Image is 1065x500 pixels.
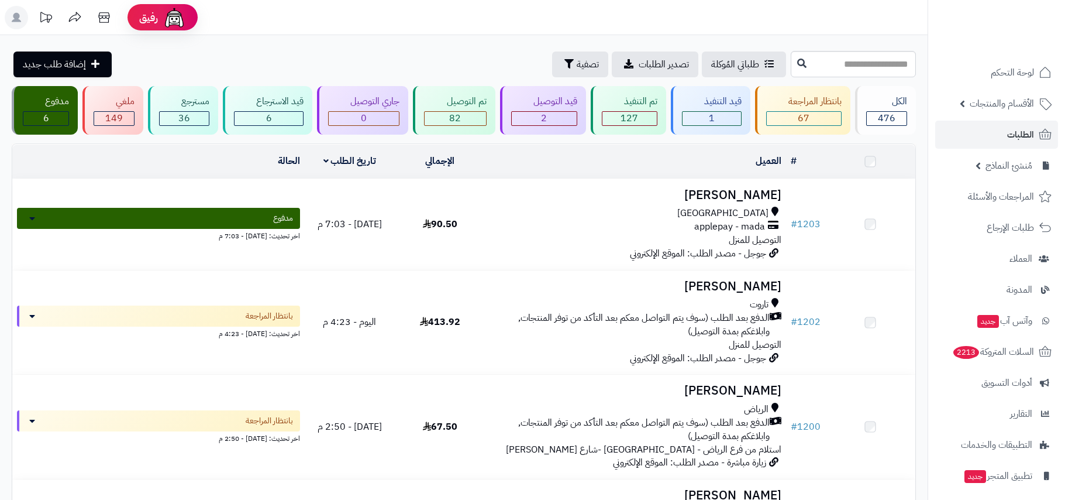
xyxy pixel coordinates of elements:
a: قيد التنفيذ 1 [668,86,753,135]
a: الإجمالي [425,154,454,168]
a: تم التنفيذ 127 [588,86,668,135]
a: ملغي 149 [80,86,146,135]
div: 1 [683,112,741,125]
span: 67 [798,111,809,125]
span: التطبيقات والخدمات [961,437,1032,453]
a: طلبات الإرجاع [935,214,1058,242]
span: طلباتي المُوكلة [711,57,759,71]
div: تم التنفيذ [602,95,657,108]
div: 2 [512,112,577,125]
div: اخر تحديث: [DATE] - 2:50 م [17,431,300,444]
span: بانتظار المراجعة [246,310,293,322]
h3: [PERSON_NAME] [490,280,781,293]
span: 82 [449,111,461,125]
div: مدفوع [23,95,69,108]
span: إضافة طلب جديد [23,57,86,71]
span: الدفع بعد الطلب (سوف يتم التواصل معكم بعد التأكد من توفر المنتجات, وابلاغكم بمدة التوصيل) [490,416,769,443]
span: 413.92 [420,315,460,329]
h3: [PERSON_NAME] [490,189,781,202]
span: التوصيل للمنزل [729,233,781,247]
div: 67 [767,112,841,125]
span: الطلبات [1007,126,1034,143]
img: ai-face.png [163,6,186,29]
span: [DATE] - 2:50 م [318,420,382,434]
a: قيد التوصيل 2 [498,86,588,135]
span: الدفع بعد الطلب (سوف يتم التواصل معكم بعد التأكد من توفر المنتجات, وابلاغكم بمدة التوصيل) [490,311,769,338]
span: # [791,217,797,231]
a: #1200 [791,420,821,434]
span: استلام من فرع الرياض - [GEOGRAPHIC_DATA] -شارع [PERSON_NAME] [506,443,781,457]
div: جاري التوصيل [328,95,399,108]
span: [GEOGRAPHIC_DATA] [677,207,768,220]
a: الطلبات [935,121,1058,149]
a: الحالة [278,154,300,168]
a: مسترجع 36 [146,86,220,135]
a: بانتظار المراجعة 67 [753,86,853,135]
img: logo-2.png [985,9,1054,33]
span: اليوم - 4:23 م [323,315,376,329]
span: المراجعات والأسئلة [968,189,1034,205]
h3: [PERSON_NAME] [490,384,781,398]
a: الكل476 [853,86,918,135]
div: الكل [866,95,907,108]
div: قيد الاسترجاع [234,95,304,108]
a: جاري التوصيل 0 [315,86,411,135]
span: 127 [621,111,638,125]
span: جوجل - مصدر الطلب: الموقع الإلكتروني [630,246,766,261]
span: 6 [266,111,272,125]
span: بانتظار المراجعة [246,415,293,427]
div: مسترجع [159,95,209,108]
span: الرياض [744,403,768,416]
button: تصفية [552,52,608,77]
span: جديد [964,470,986,483]
a: العملاء [935,245,1058,273]
span: رفيق [139,11,158,25]
div: 6 [235,112,303,125]
span: 1 [709,111,715,125]
span: 2213 [953,346,980,359]
a: #1203 [791,217,821,231]
span: السلات المتروكة [952,344,1034,360]
span: أدوات التسويق [981,375,1032,391]
a: العميل [756,154,781,168]
a: وآتس آبجديد [935,307,1058,335]
div: تم التوصيل [424,95,486,108]
div: اخر تحديث: [DATE] - 4:23 م [17,327,300,339]
a: المدونة [935,276,1058,304]
div: 36 [160,112,209,125]
div: بانتظار المراجعة [766,95,842,108]
span: تصفية [577,57,599,71]
span: [DATE] - 7:03 م [318,217,382,231]
span: # [791,315,797,329]
span: جوجل - مصدر الطلب: الموقع الإلكتروني [630,351,766,365]
a: طلباتي المُوكلة [702,52,786,77]
span: تطبيق المتجر [963,468,1032,484]
div: قيد التوصيل [511,95,577,108]
span: 149 [105,111,123,125]
a: تصدير الطلبات [612,52,698,77]
div: 6 [23,112,68,125]
span: مُنشئ النماذج [985,157,1032,174]
a: السلات المتروكة2213 [935,338,1058,366]
span: 67.50 [423,420,457,434]
span: الأقسام والمنتجات [970,95,1034,112]
a: التطبيقات والخدمات [935,431,1058,459]
span: applepay - mada [694,220,765,234]
a: تم التوصيل 82 [411,86,497,135]
a: أدوات التسويق [935,369,1058,397]
span: 476 [878,111,895,125]
span: 6 [43,111,49,125]
a: إضافة طلب جديد [13,52,112,77]
span: المدونة [1007,282,1032,298]
a: التقارير [935,400,1058,428]
span: التقارير [1010,406,1032,422]
a: لوحة التحكم [935,59,1058,87]
span: 90.50 [423,217,457,231]
span: مدفوع [273,213,293,224]
div: 82 [425,112,485,125]
a: # [791,154,797,168]
span: جديد [977,315,999,328]
a: #1202 [791,315,821,329]
span: طلبات الإرجاع [987,220,1034,236]
a: المراجعات والأسئلة [935,183,1058,211]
